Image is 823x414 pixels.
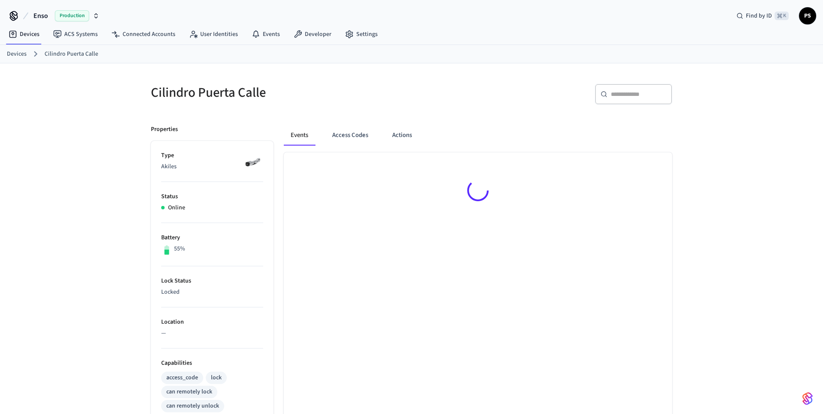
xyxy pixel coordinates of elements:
[7,50,27,59] a: Devices
[161,329,263,338] p: —
[166,373,198,382] div: access_code
[287,27,338,42] a: Developer
[161,233,263,242] p: Battery
[161,359,263,368] p: Capabilities
[55,10,89,21] span: Production
[46,27,105,42] a: ACS Systems
[161,151,263,160] p: Type
[166,387,212,396] div: can remotely lock
[105,27,182,42] a: Connected Accounts
[802,392,813,405] img: SeamLogoGradient.69752ec5.svg
[161,162,263,171] p: Akiles
[800,8,815,24] span: PS
[161,288,263,297] p: Locked
[799,7,816,24] button: PS
[385,125,419,146] button: Actions
[730,8,796,24] div: Find by ID⌘ K
[161,192,263,201] p: Status
[182,27,245,42] a: User Identities
[284,125,315,146] button: Events
[174,244,185,253] p: 55%
[284,125,672,146] div: ant example
[338,27,384,42] a: Settings
[33,11,48,21] span: Enso
[211,373,222,382] div: lock
[161,318,263,327] p: Location
[325,125,375,146] button: Access Codes
[161,277,263,286] p: Lock Status
[166,402,219,411] div: can remotely unlock
[242,151,263,173] img: Akiles Cylinder
[45,50,98,59] a: Cilindro Puerta Calle
[2,27,46,42] a: Devices
[151,125,178,134] p: Properties
[245,27,287,42] a: Events
[168,203,185,212] p: Online
[746,12,772,20] span: Find by ID
[775,12,789,20] span: ⌘ K
[151,84,406,101] h5: Cilindro Puerta Calle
